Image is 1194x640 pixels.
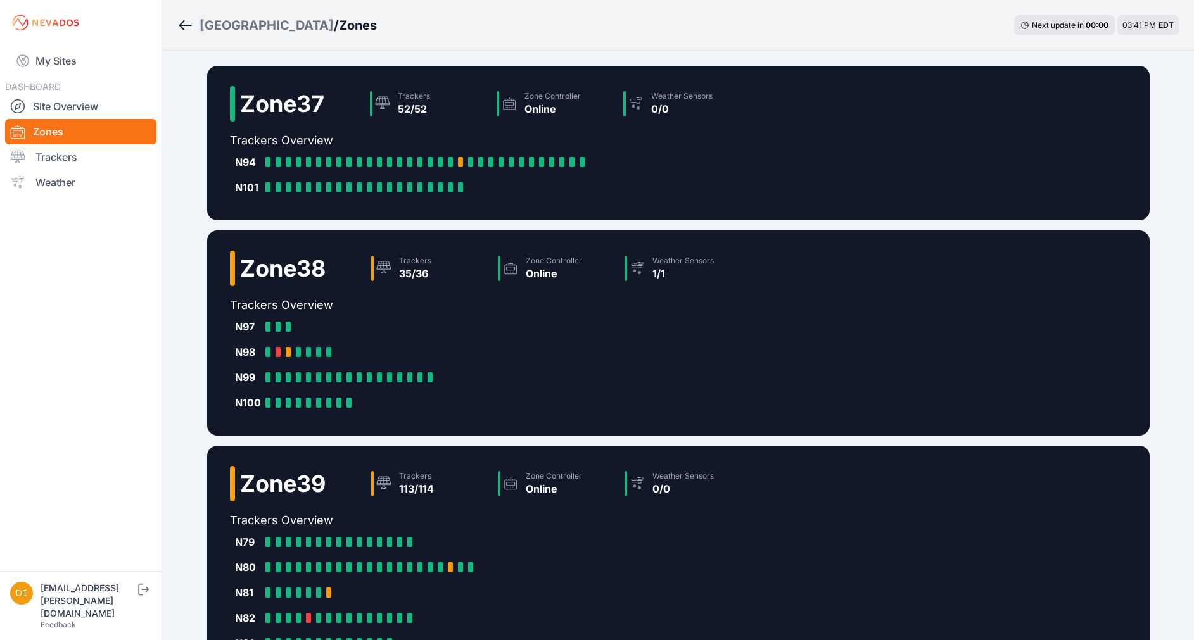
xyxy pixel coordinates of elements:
[5,144,156,170] a: Trackers
[10,582,33,605] img: devin.martin@nevados.solar
[235,534,260,549] div: N79
[652,256,714,266] div: Weather Sensors
[618,86,745,122] a: Weather Sensors0/0
[398,91,430,101] div: Trackers
[398,101,430,116] div: 52/52
[526,256,582,266] div: Zone Controller
[5,94,156,119] a: Site Overview
[235,344,260,360] div: N98
[235,319,260,334] div: N97
[41,620,76,629] a: Feedback
[5,170,156,195] a: Weather
[230,511,746,529] h2: Trackers Overview
[1086,20,1108,30] div: 00 : 00
[235,560,260,575] div: N80
[177,9,377,42] nav: Breadcrumb
[41,582,136,620] div: [EMAIL_ADDRESS][PERSON_NAME][DOMAIN_NAME]
[1032,20,1084,30] span: Next update in
[651,91,713,101] div: Weather Sensors
[1122,20,1156,30] span: 03:41 PM
[240,471,326,496] h2: Zone 39
[526,481,582,496] div: Online
[235,180,260,195] div: N101
[235,154,260,170] div: N94
[526,266,582,281] div: Online
[5,81,61,92] span: DASHBOARD
[230,132,745,149] h2: Trackers Overview
[652,266,714,281] div: 1/1
[339,16,377,34] h3: Zones
[235,395,260,410] div: N100
[399,481,434,496] div: 113/114
[365,86,492,122] a: Trackers52/52
[399,471,434,481] div: Trackers
[524,91,581,101] div: Zone Controller
[1159,20,1174,30] span: EDT
[366,251,493,286] a: Trackers35/36
[524,101,581,116] div: Online
[526,471,582,481] div: Zone Controller
[235,370,260,385] div: N99
[399,266,431,281] div: 35/36
[240,256,326,281] h2: Zone 38
[200,16,334,34] a: [GEOGRAPHIC_DATA]
[651,101,713,116] div: 0/0
[334,16,339,34] span: /
[652,471,714,481] div: Weather Sensors
[235,585,260,600] div: N81
[5,46,156,76] a: My Sites
[366,466,493,501] a: Trackers113/114
[652,481,714,496] div: 0/0
[399,256,431,266] div: Trackers
[619,251,746,286] a: Weather Sensors1/1
[10,13,81,33] img: Nevados
[240,91,324,116] h2: Zone 37
[230,296,746,314] h2: Trackers Overview
[619,466,746,501] a: Weather Sensors0/0
[235,610,260,625] div: N82
[5,119,156,144] a: Zones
